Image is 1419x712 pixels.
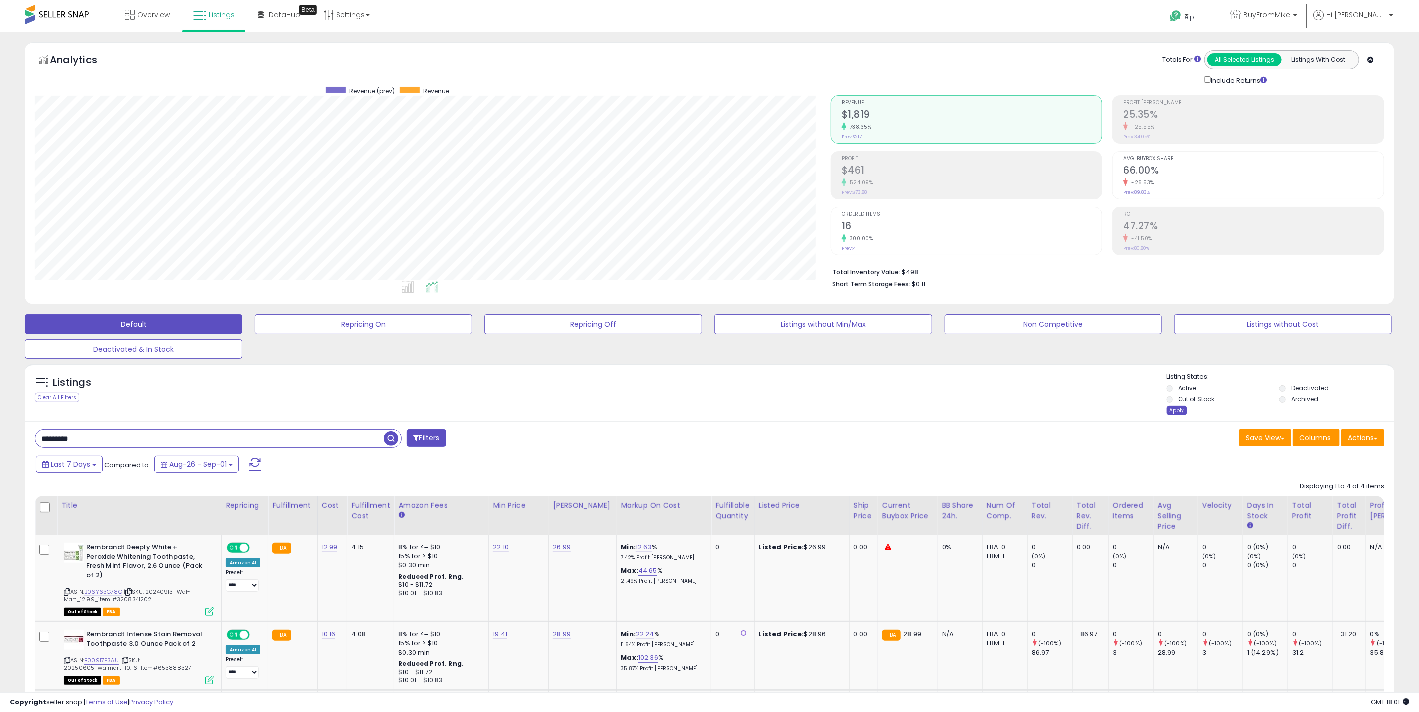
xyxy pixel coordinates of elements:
b: Reduced Prof. Rng. [398,572,464,581]
a: 10.16 [322,629,336,639]
div: Apply [1167,406,1187,415]
span: Avg. Buybox Share [1123,156,1384,162]
b: Listed Price: [759,542,804,552]
a: 19.41 [493,629,507,639]
div: 0 [715,543,746,552]
small: 524.09% [846,179,873,186]
span: Help [1182,13,1195,21]
div: FBA: 0 [987,630,1020,639]
div: 0 (0%) [1247,543,1288,552]
a: Hi [PERSON_NAME] [1313,10,1393,32]
b: Short Term Storage Fees: [832,280,910,288]
small: Prev: 89.83% [1123,189,1150,195]
div: 0 [1032,630,1072,639]
div: % [621,566,704,585]
small: -25.55% [1128,123,1155,131]
th: The percentage added to the cost of goods (COGS) that forms the calculator for Min & Max prices. [617,496,711,535]
b: Max: [621,566,638,575]
div: Preset: [226,656,260,679]
h2: 25.35% [1123,109,1384,122]
span: All listings that are currently out of stock and unavailable for purchase on Amazon [64,676,101,685]
b: Max: [621,653,638,662]
span: ON [228,631,240,639]
div: N/A [1158,543,1190,552]
small: (-100%) [1377,639,1400,647]
div: BB Share 24h. [942,500,978,521]
div: 0 [1202,561,1243,570]
span: Last 7 Days [51,459,90,469]
div: 0 [1113,543,1153,552]
img: 51i-qVtDLtL._SL40_.jpg [64,543,84,563]
div: % [621,543,704,561]
span: Profit [PERSON_NAME] [1123,100,1384,106]
div: N/A [942,630,975,639]
small: 738.35% [846,123,872,131]
button: Default [25,314,242,334]
small: Days In Stock. [1247,521,1253,530]
div: % [621,630,704,648]
div: 0.00 [1077,543,1101,552]
small: Amazon Fees. [398,511,404,520]
span: FBA [103,608,120,616]
button: Listings without Min/Max [714,314,932,334]
div: Ordered Items [1113,500,1149,521]
div: $10.01 - $10.83 [398,589,481,598]
h2: 66.00% [1123,165,1384,178]
div: Title [61,500,217,511]
span: Revenue [842,100,1102,106]
div: -86.97 [1077,630,1101,639]
div: 0 [1292,561,1333,570]
div: 0 [715,630,746,639]
div: $0.30 min [398,561,481,570]
div: 15% for > $10 [398,639,481,648]
div: 0 (0%) [1247,561,1288,570]
div: 0 [1032,561,1072,570]
div: 0 [1292,630,1333,639]
div: 0.00 [854,543,870,552]
h2: $1,819 [842,109,1102,122]
p: Listing States: [1167,372,1395,382]
div: Amazon Fees [398,500,484,511]
p: 35.87% Profit [PERSON_NAME] [621,665,704,672]
button: Actions [1341,429,1384,446]
button: Last 7 Days [36,456,103,473]
div: $26.99 [759,543,842,552]
div: Current Buybox Price [882,500,934,521]
div: -31.20 [1337,630,1358,639]
span: | SKU: 20250605_walmart_10.16_Item#653888327 [64,656,191,671]
span: $0.11 [912,279,925,289]
a: 28.99 [553,629,571,639]
span: 28.99 [903,629,921,639]
a: 22.10 [493,542,509,552]
span: Aug-26 - Sep-01 [169,459,227,469]
small: -26.53% [1128,179,1154,186]
div: Totals For [1162,55,1201,65]
div: $0.30 min [398,648,481,657]
div: Tooltip anchor [299,5,317,15]
div: Ship Price [854,500,874,521]
div: 0 [1292,543,1333,552]
span: Compared to: [104,460,150,470]
div: FBM: 1 [987,639,1020,648]
b: Listed Price: [759,629,804,639]
span: OFF [248,544,264,552]
a: Terms of Use [85,697,128,707]
label: Archived [1291,395,1318,403]
h5: Listings [53,376,91,390]
a: Help [1162,2,1214,32]
div: 15% for > $10 [398,552,481,561]
div: 0 [1202,630,1243,639]
span: Listings [209,10,235,20]
button: Non Competitive [945,314,1162,334]
b: Min: [621,542,636,552]
div: 0 [1158,630,1198,639]
div: ASIN: [64,630,214,683]
h2: $461 [842,165,1102,178]
div: Clear All Filters [35,393,79,402]
span: Ordered Items [842,212,1102,217]
button: Repricing Off [484,314,702,334]
span: ROI [1123,212,1384,217]
img: 41zg3bRV1aL._SL40_.jpg [64,630,84,650]
div: FBA: 0 [987,543,1020,552]
span: All listings that are currently out of stock and unavailable for purchase on Amazon [64,608,101,616]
